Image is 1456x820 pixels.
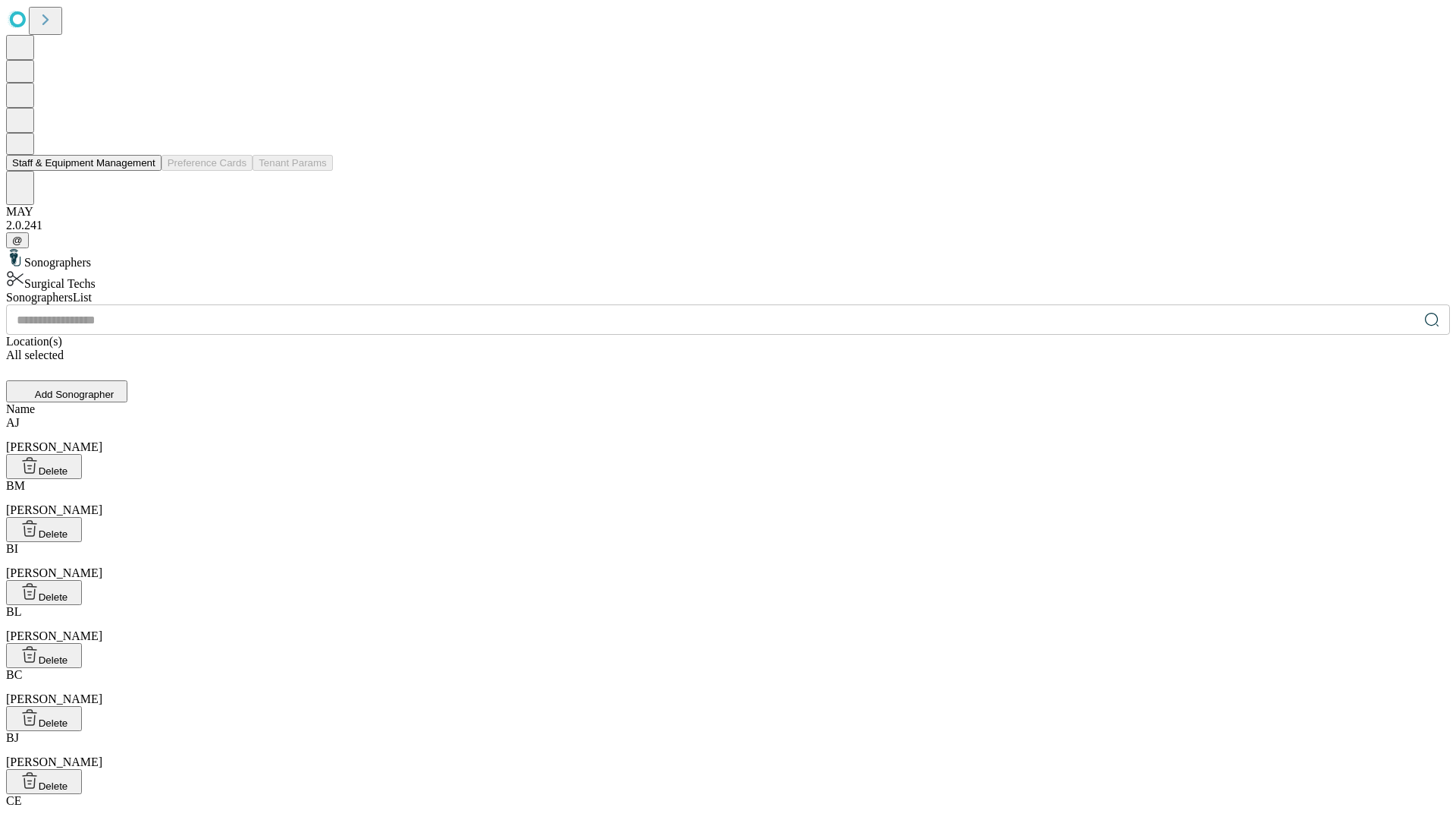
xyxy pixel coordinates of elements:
[6,155,162,171] button: Staff & Equipment Management
[35,389,114,400] span: Add Sonographer
[6,205,1450,219] div: MAY
[39,465,68,477] span: Delete
[6,454,82,479] button: Delete
[6,668,22,681] span: BC
[6,542,1450,580] div: [PERSON_NAME]
[6,270,1450,291] div: Surgical Techs
[6,668,1450,706] div: [PERSON_NAME]
[6,416,1450,454] div: [PERSON_NAME]
[6,542,18,555] span: BI
[39,654,68,666] span: Delete
[6,794,21,807] span: CE
[6,517,82,542] button: Delete
[6,416,20,429] span: AJ
[162,155,253,171] button: Preference Cards
[6,769,82,794] button: Delete
[6,479,25,492] span: BM
[6,605,1450,643] div: [PERSON_NAME]
[6,348,1450,362] div: All selected
[39,717,68,729] span: Delete
[6,248,1450,270] div: Sonographers
[39,528,68,540] span: Delete
[6,605,21,618] span: BL
[12,235,23,246] span: @
[39,591,68,603] span: Delete
[6,232,29,248] button: @
[6,731,19,744] span: BJ
[6,731,1450,769] div: [PERSON_NAME]
[6,402,1450,416] div: Name
[6,706,82,731] button: Delete
[6,580,82,605] button: Delete
[6,643,82,668] button: Delete
[6,219,1450,232] div: 2.0.241
[6,380,127,402] button: Add Sonographer
[39,781,68,792] span: Delete
[6,335,62,348] span: Location(s)
[6,479,1450,517] div: [PERSON_NAME]
[6,291,1450,304] div: Sonographers List
[253,155,333,171] button: Tenant Params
